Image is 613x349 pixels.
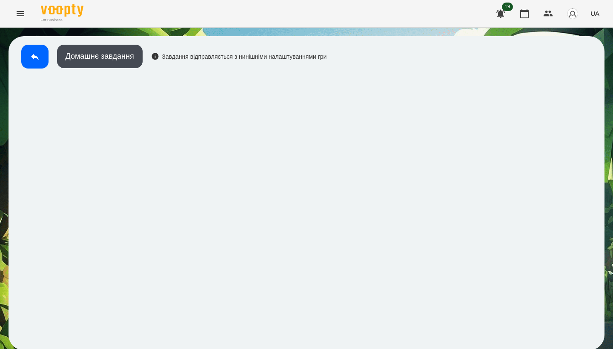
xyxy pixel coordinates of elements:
[587,6,603,21] button: UA
[57,45,143,68] button: Домашнє завдання
[590,9,599,18] span: UA
[502,3,513,11] span: 19
[41,17,83,23] span: For Business
[151,52,327,61] div: Завдання відправляється з нинішніми налаштуваннями гри
[10,3,31,24] button: Menu
[567,8,579,20] img: avatar_s.png
[41,4,83,17] img: Voopty Logo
